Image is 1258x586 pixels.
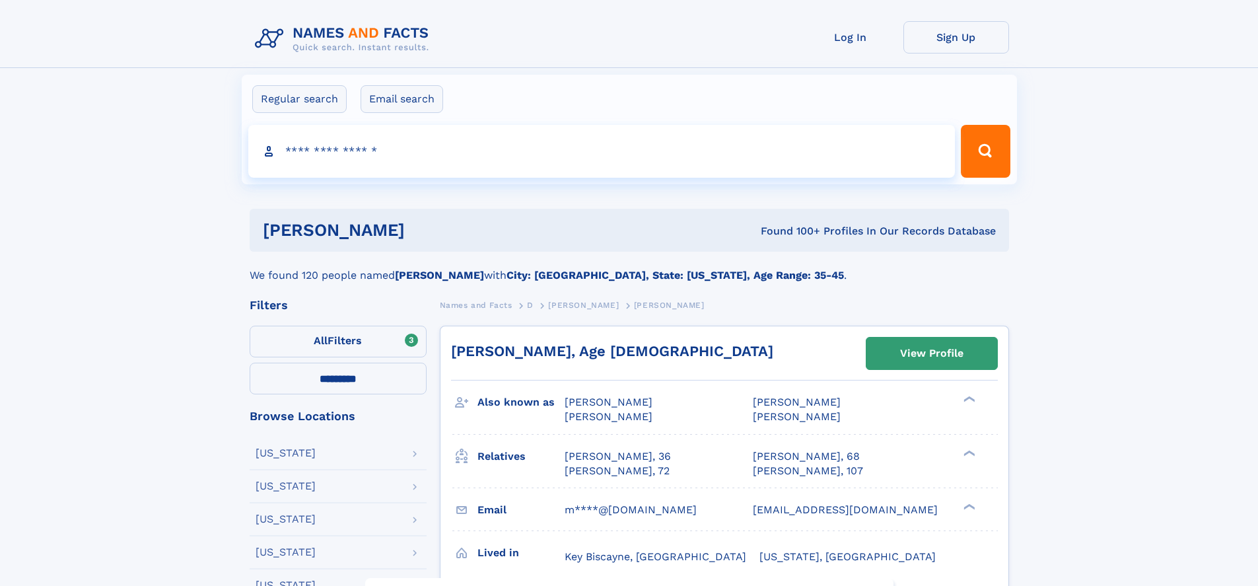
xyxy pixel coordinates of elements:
[548,297,619,313] a: [PERSON_NAME]
[961,125,1010,178] button: Search Button
[361,85,443,113] label: Email search
[256,448,316,458] div: [US_STATE]
[565,396,652,408] span: [PERSON_NAME]
[250,299,427,311] div: Filters
[582,224,996,238] div: Found 100+ Profiles In Our Records Database
[527,297,534,313] a: D
[798,21,903,54] a: Log In
[565,410,652,423] span: [PERSON_NAME]
[263,222,583,238] h1: [PERSON_NAME]
[477,445,565,468] h3: Relatives
[960,395,976,404] div: ❯
[565,449,671,464] a: [PERSON_NAME], 36
[759,550,936,563] span: [US_STATE], [GEOGRAPHIC_DATA]
[314,334,328,347] span: All
[250,252,1009,283] div: We found 120 people named with .
[250,21,440,57] img: Logo Names and Facts
[960,449,976,457] div: ❯
[256,547,316,558] div: [US_STATE]
[256,514,316,525] div: [US_STATE]
[250,410,427,422] div: Browse Locations
[451,343,773,359] a: [PERSON_NAME], Age [DEMOGRAPHIC_DATA]
[440,297,512,313] a: Names and Facts
[248,125,956,178] input: search input
[548,301,619,310] span: [PERSON_NAME]
[477,542,565,564] h3: Lived in
[960,502,976,511] div: ❯
[477,391,565,414] h3: Also known as
[477,499,565,521] h3: Email
[866,338,997,369] a: View Profile
[753,410,841,423] span: [PERSON_NAME]
[507,269,844,281] b: City: [GEOGRAPHIC_DATA], State: [US_STATE], Age Range: 35-45
[565,464,670,478] a: [PERSON_NAME], 72
[565,550,746,563] span: Key Biscayne, [GEOGRAPHIC_DATA]
[634,301,705,310] span: [PERSON_NAME]
[753,503,938,516] span: [EMAIL_ADDRESS][DOMAIN_NAME]
[753,464,863,478] a: [PERSON_NAME], 107
[900,338,963,369] div: View Profile
[250,326,427,357] label: Filters
[256,481,316,492] div: [US_STATE]
[903,21,1009,54] a: Sign Up
[395,269,484,281] b: [PERSON_NAME]
[527,301,534,310] span: D
[252,85,347,113] label: Regular search
[753,449,860,464] a: [PERSON_NAME], 68
[753,396,841,408] span: [PERSON_NAME]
